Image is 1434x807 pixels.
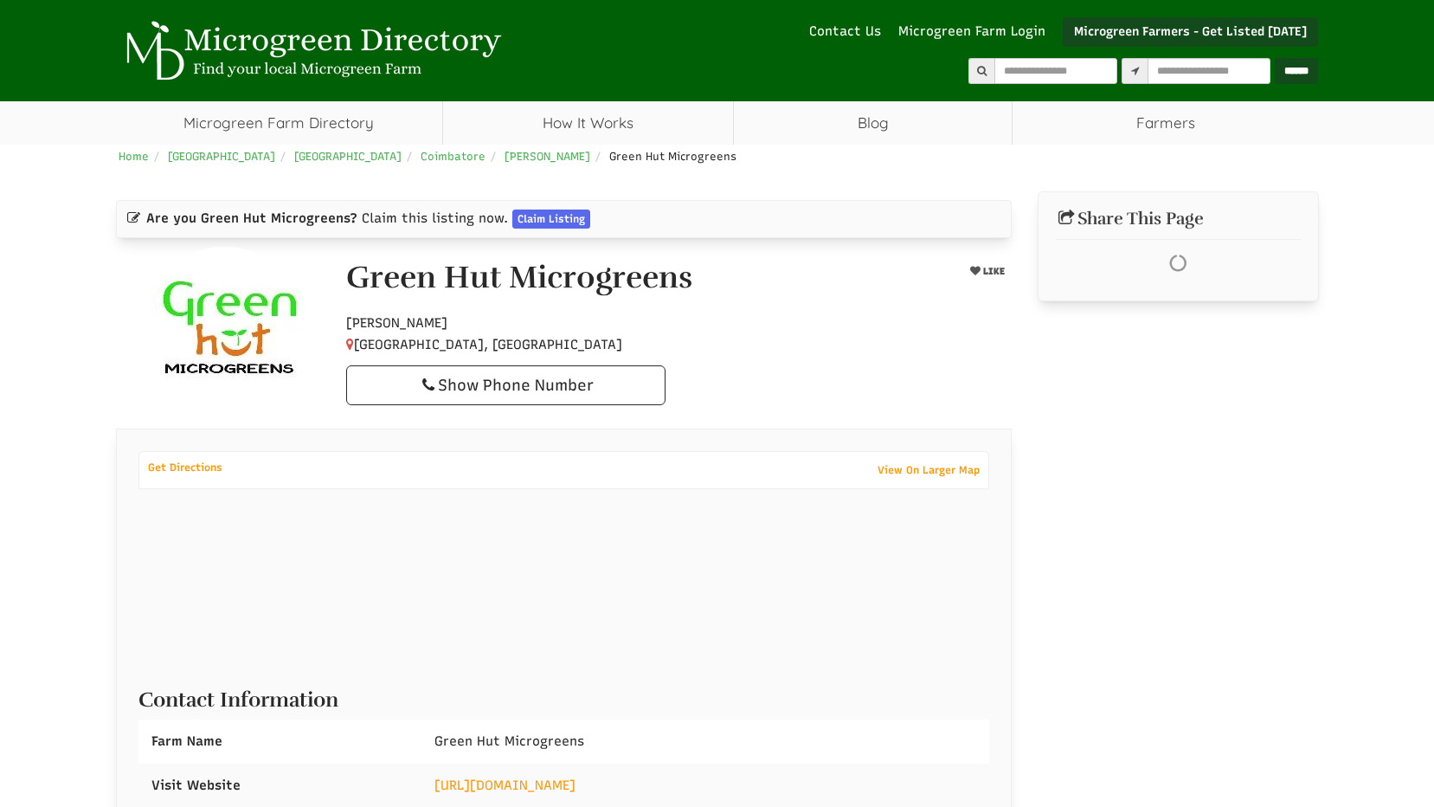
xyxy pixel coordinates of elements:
[1063,17,1318,47] a: Microgreen Farmers - Get Listed [DATE]
[434,778,576,793] a: [URL][DOMAIN_NAME]
[138,720,422,764] div: Farm Name
[421,150,486,163] a: Coimbatore
[869,458,988,482] a: View On Larger Map
[138,680,989,711] h2: Contact Information
[981,266,1005,277] span: LIKE
[346,337,622,352] span: [GEOGRAPHIC_DATA], [GEOGRAPHIC_DATA]
[443,101,733,145] a: How It Works
[1013,101,1318,145] span: Farmers
[505,150,590,163] a: [PERSON_NAME]
[116,429,1012,429] ul: Profile Tabs
[138,247,311,420] img: Contact Green Hut Microgreens
[294,150,402,163] a: [GEOGRAPHIC_DATA]
[362,210,508,228] span: Claim this listing now.
[434,733,584,749] span: Green Hut Microgreens
[1056,210,1301,229] h2: Share This Page
[898,23,1054,41] a: Microgreen Farm Login
[146,210,357,228] span: Are you Green Hut Microgreens?
[168,150,275,163] a: [GEOGRAPHIC_DATA]
[512,210,590,229] a: Claim Listing
[346,261,692,295] h1: Green Hut Microgreens
[346,315,447,331] span: [PERSON_NAME]
[361,375,651,396] div: Show Phone Number
[734,101,1012,145] a: Blog
[139,457,231,478] a: Get Directions
[801,23,890,41] a: Contact Us
[609,150,736,163] span: Green Hut Microgreens
[119,150,149,163] a: Home
[116,21,505,81] img: Microgreen Directory
[964,261,1011,282] button: LIKE
[116,101,442,145] a: Microgreen Farm Directory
